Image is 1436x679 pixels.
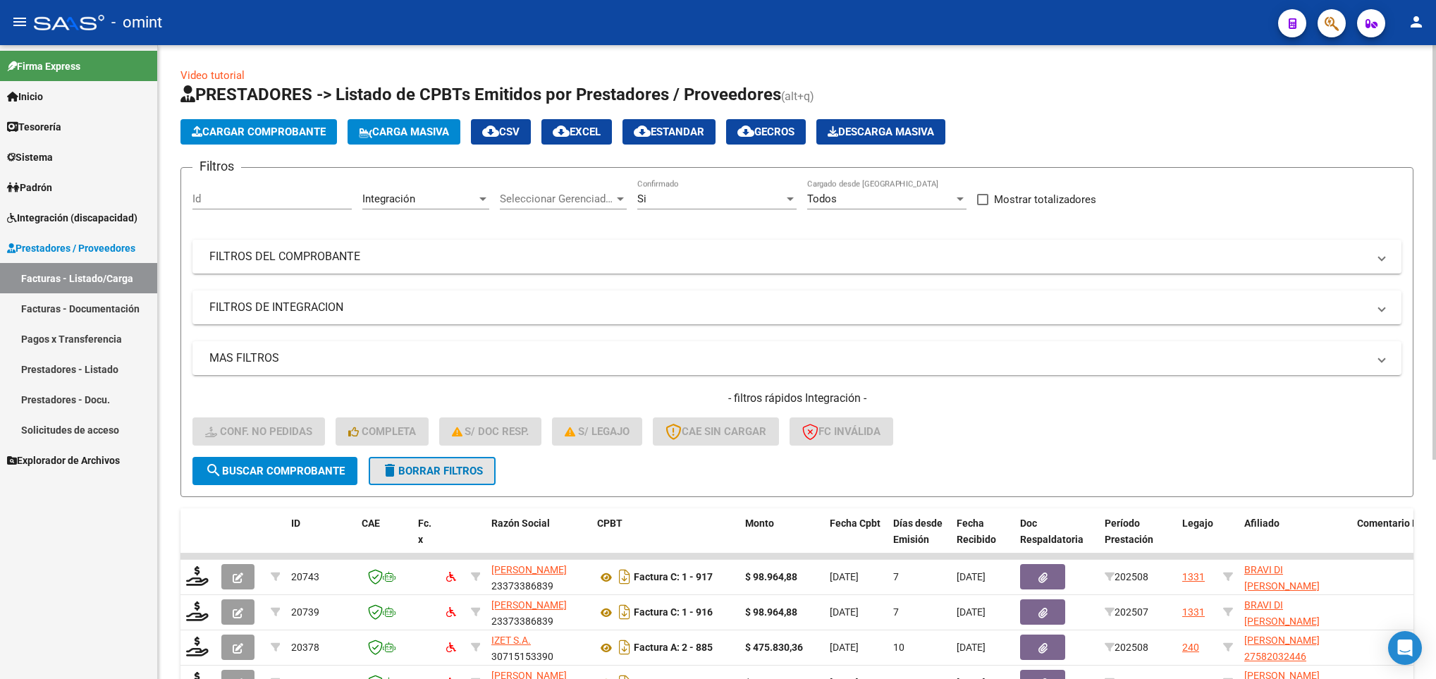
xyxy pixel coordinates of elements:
strong: Factura C: 1 - 917 [634,572,713,583]
mat-panel-title: FILTROS DEL COMPROBANTE [209,249,1368,264]
span: EXCEL [553,126,601,138]
div: 30715153390 [491,632,586,662]
span: Descarga Masiva [828,126,934,138]
span: IZET S.A. [491,635,531,646]
button: CSV [471,119,531,145]
datatable-header-cell: Fc. x [412,508,441,570]
mat-icon: search [205,462,222,479]
span: [PERSON_NAME] [491,599,567,611]
datatable-header-cell: Razón Social [486,508,591,570]
button: Buscar Comprobante [192,457,357,485]
strong: $ 98.964,88 [745,606,797,618]
mat-icon: delete [381,462,398,479]
span: 20378 [291,642,319,653]
span: Tesorería [7,119,61,135]
span: Integración (discapacidad) [7,210,137,226]
span: [DATE] [957,642,986,653]
span: Inicio [7,89,43,104]
button: FC Inválida [790,417,893,446]
span: [DATE] [830,642,859,653]
span: Explorador de Archivos [7,453,120,468]
span: S/ Doc Resp. [452,425,529,438]
span: BRAVI DI [PERSON_NAME] 20448920500 [1244,564,1320,608]
i: Descargar documento [615,601,634,623]
span: (alt+q) [781,90,814,103]
span: BRAVI DI [PERSON_NAME] 20448920500 [1244,599,1320,643]
div: 1331 [1182,569,1205,585]
strong: Factura C: 1 - 916 [634,607,713,618]
mat-icon: menu [11,13,28,30]
span: Todos [807,192,837,205]
span: 20743 [291,571,319,582]
span: [DATE] [830,571,859,582]
span: Legajo [1182,518,1213,529]
i: Descargar documento [615,565,634,588]
span: 20739 [291,606,319,618]
span: S/ legajo [565,425,630,438]
span: PRESTADORES -> Listado de CPBTs Emitidos por Prestadores / Proveedores [180,85,781,104]
span: Fc. x [418,518,431,545]
mat-icon: cloud_download [553,123,570,140]
span: Carga Masiva [359,126,449,138]
span: 202508 [1105,571,1148,582]
button: Gecros [726,119,806,145]
button: Conf. no pedidas [192,417,325,446]
div: 23373386839 [491,597,586,627]
datatable-header-cell: Fecha Recibido [951,508,1014,570]
mat-icon: person [1408,13,1425,30]
button: Borrar Filtros [369,457,496,485]
span: CAE [362,518,380,529]
span: [DATE] [957,571,986,582]
strong: Factura A: 2 - 885 [634,642,713,654]
span: Padrón [7,180,52,195]
button: Estandar [622,119,716,145]
h3: Filtros [192,157,241,176]
strong: $ 98.964,88 [745,571,797,582]
mat-panel-title: FILTROS DE INTEGRACION [209,300,1368,315]
span: 202507 [1105,606,1148,618]
mat-expansion-panel-header: FILTROS DE INTEGRACION [192,290,1401,324]
span: FC Inválida [802,425,880,438]
mat-expansion-panel-header: MAS FILTROS [192,341,1401,375]
strong: $ 475.830,36 [745,642,803,653]
span: Firma Express [7,59,80,74]
datatable-header-cell: Período Prestación [1099,508,1177,570]
datatable-header-cell: Afiliado [1239,508,1351,570]
button: Carga Masiva [348,119,460,145]
a: Video tutorial [180,69,245,82]
div: 23373386839 [491,562,586,592]
span: 7 [893,571,899,582]
button: S/ Doc Resp. [439,417,542,446]
span: Doc Respaldatoria [1020,518,1084,545]
mat-icon: cloud_download [634,123,651,140]
span: Seleccionar Gerenciador [500,192,614,205]
span: Fecha Recibido [957,518,996,545]
span: Fecha Cpbt [830,518,880,529]
span: Días desde Emisión [893,518,943,545]
button: EXCEL [541,119,612,145]
span: Conf. no pedidas [205,425,312,438]
div: Open Intercom Messenger [1388,631,1422,665]
datatable-header-cell: CPBT [591,508,740,570]
span: Cargar Comprobante [192,126,326,138]
datatable-header-cell: ID [286,508,356,570]
span: CPBT [597,518,622,529]
span: Gecros [737,126,794,138]
datatable-header-cell: CAE [356,508,412,570]
mat-panel-title: MAS FILTROS [209,350,1368,366]
span: Monto [745,518,774,529]
div: 240 [1182,640,1199,656]
button: Completa [336,417,429,446]
span: Razón Social [491,518,550,529]
span: CSV [482,126,520,138]
span: 202508 [1105,642,1148,653]
app-download-masive: Descarga masiva de comprobantes (adjuntos) [816,119,945,145]
datatable-header-cell: Monto [740,508,824,570]
span: [PERSON_NAME] 27582032446 [1244,635,1320,662]
div: 1331 [1182,604,1205,620]
button: Cargar Comprobante [180,119,337,145]
span: CAE SIN CARGAR [665,425,766,438]
mat-icon: cloud_download [737,123,754,140]
span: Prestadores / Proveedores [7,240,135,256]
span: 7 [893,606,899,618]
